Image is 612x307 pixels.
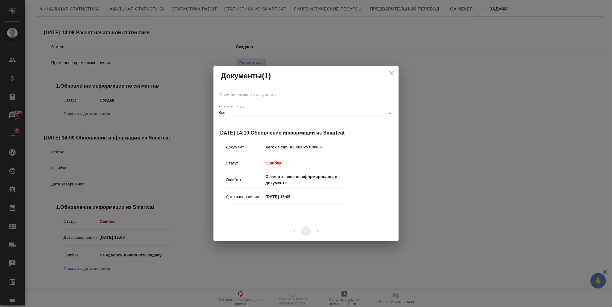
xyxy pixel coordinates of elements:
[226,160,265,166] p: Статус
[226,177,265,183] p: Ошибка
[265,174,345,186] p: Сегменты еще не сформированы в документе.
[218,109,394,117] div: Все
[288,226,324,236] nav: pagination navigation
[265,160,345,166] p: Ошибка
[265,144,345,150] p: Xerox Scan_02092025104935
[226,194,265,200] p: Дата завершения
[226,144,265,150] p: Документ
[218,91,394,99] input: Поиск по названию документа
[301,226,311,236] button: page 1
[221,71,391,81] h2: Документы (1)
[265,194,345,200] p: [DATE] 15:05
[218,105,244,108] label: Фильтр по статусу
[387,68,396,78] button: close
[218,129,345,137] span: [DATE] 14:10 Обновление информации из Smartcat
